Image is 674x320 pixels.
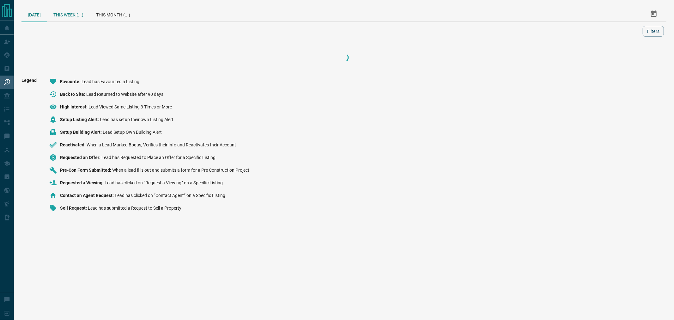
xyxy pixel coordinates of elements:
span: Lead has submitted a Request to Sell a Property [88,206,181,211]
div: This Week (...) [47,6,90,22]
span: When a Lead Marked Bogus, Verifies their Info and Reactivates their Account [87,142,236,147]
span: Reactivated [60,142,87,147]
span: Legend [21,78,37,217]
span: Requested an Offer [60,155,101,160]
span: Sell Request [60,206,88,211]
span: Requested a Viewing [60,180,105,185]
span: Setup Listing Alert [60,117,100,122]
span: Lead has Favourited a Listing [82,79,139,84]
span: Lead has clicked on “Contact Agent” on a Specific Listing [115,193,225,198]
div: This Month (...) [90,6,137,22]
div: Loading [313,51,376,64]
span: High Interest [60,104,88,109]
span: Contact an Agent Request [60,193,115,198]
span: Lead has Requested to Place an Offer for a Specific Listing [101,155,216,160]
span: Lead Returned to Website after 90 days [86,92,163,97]
span: When a lead fills out and submits a form for a Pre Construction Project [112,168,249,173]
span: Lead Viewed Same Listing 3 Times or More [88,104,172,109]
button: Select Date Range [646,6,661,22]
div: [DATE] [21,6,47,22]
span: Lead Setup Own Building Alert [103,130,162,135]
span: Back to Site [60,92,86,97]
span: Setup Building Alert [60,130,103,135]
span: Lead has setup their own Listing Alert [100,117,173,122]
span: Favourite [60,79,82,84]
button: Filters [643,26,664,37]
span: Lead has clicked on “Request a Viewing” on a Specific Listing [105,180,223,185]
span: Pre-Con Form Submitted [60,168,112,173]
